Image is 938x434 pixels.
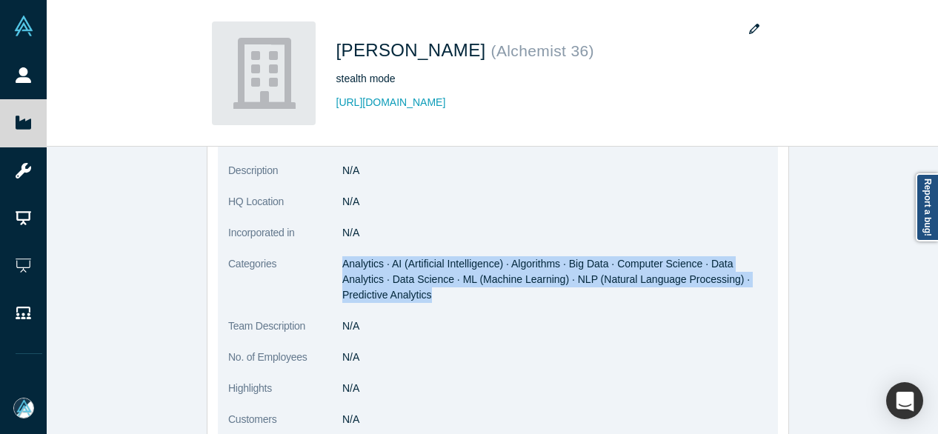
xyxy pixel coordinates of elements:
[228,194,342,225] dt: HQ Location
[228,256,342,318] dt: Categories
[13,398,34,418] img: Mia Scott's Account
[342,163,768,178] dd: N/A
[342,350,768,365] dd: N/A
[342,412,768,427] dd: N/A
[342,225,768,241] dd: N/A
[336,71,751,87] div: stealth mode
[342,194,768,210] dd: N/A
[228,381,342,412] dt: Highlights
[336,95,446,110] a: [URL][DOMAIN_NAME]
[228,318,342,350] dt: Team Description
[228,163,342,194] dt: Description
[491,42,594,59] small: ( Alchemist 36 )
[342,318,768,334] dd: N/A
[212,21,316,125] img: Arata AI's Logo
[336,40,491,60] span: [PERSON_NAME]
[916,173,938,241] a: Report a bug!
[228,350,342,381] dt: No. of Employees
[228,225,342,256] dt: Incorporated in
[342,381,768,396] dd: N/A
[342,258,750,301] span: Analytics · AI (Artificial Intelligence) · Algorithms · Big Data · Computer Science · Data Analyt...
[13,16,34,36] img: Alchemist Vault Logo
